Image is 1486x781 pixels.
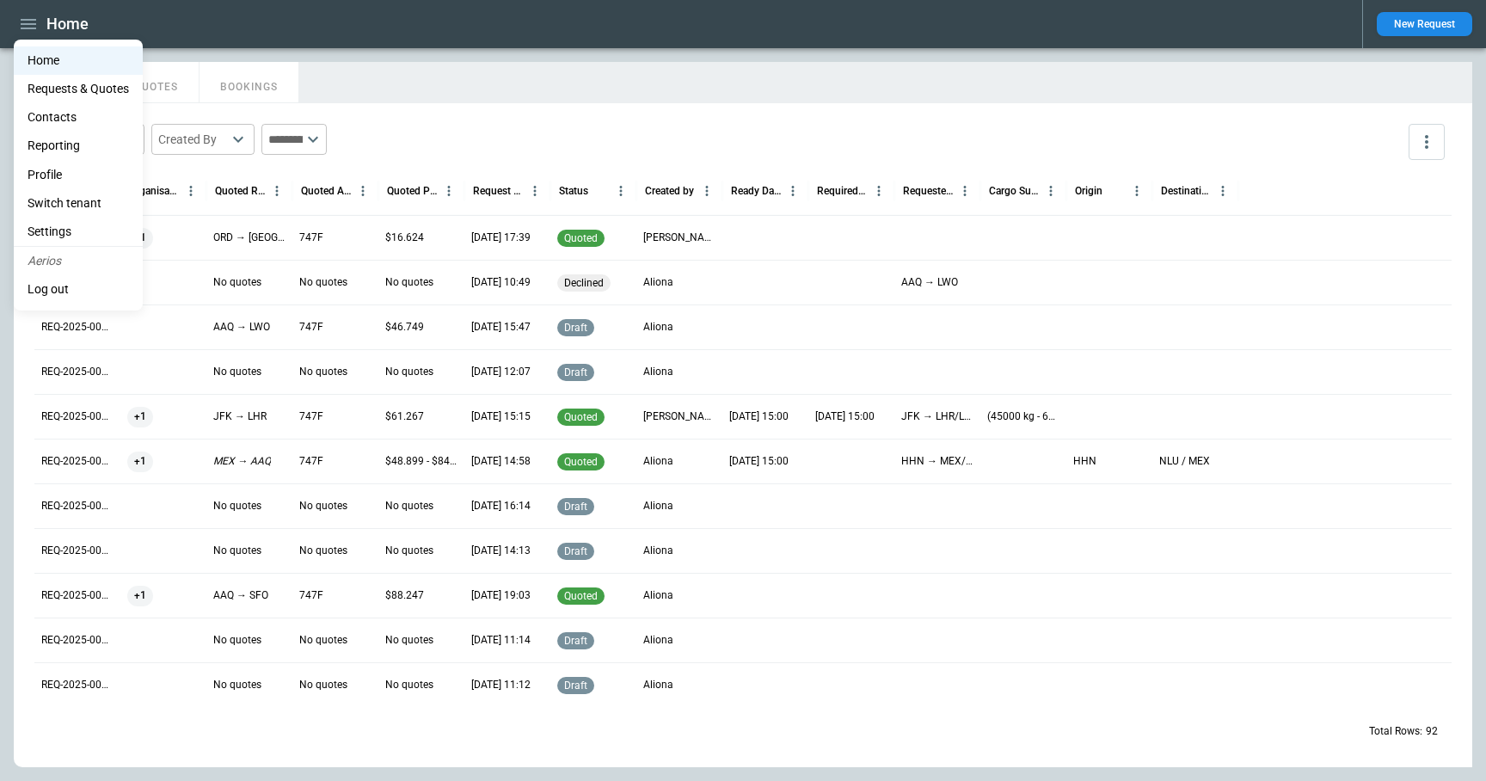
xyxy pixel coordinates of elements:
[14,247,143,275] li: Aerios
[14,46,143,75] a: Home
[14,161,143,189] a: Profile
[14,75,143,103] a: Requests & Quotes
[14,132,143,160] a: Reporting
[14,275,143,304] li: Log out
[14,218,143,246] a: Settings
[14,103,143,132] a: Contacts
[14,189,143,218] li: Switch tenant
